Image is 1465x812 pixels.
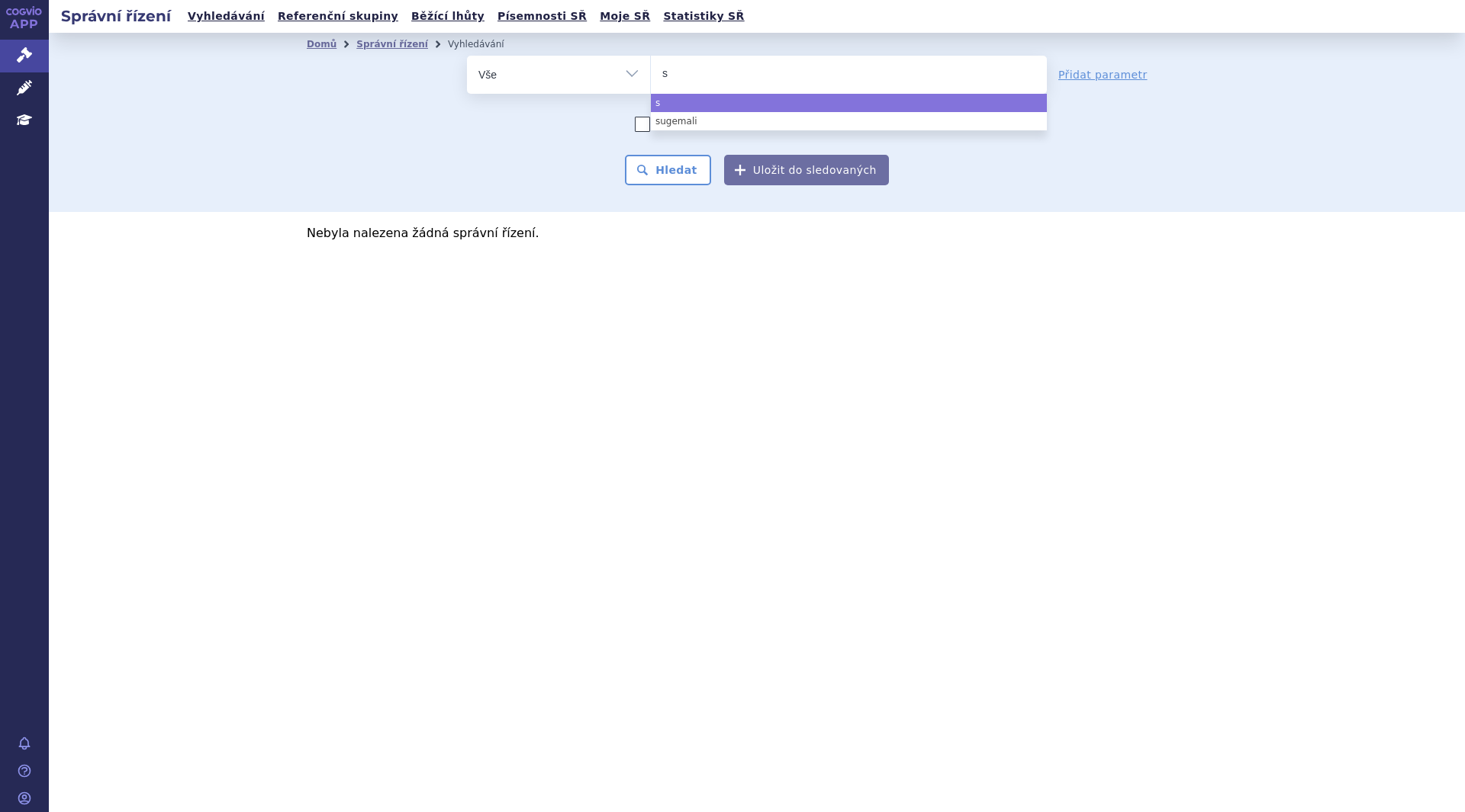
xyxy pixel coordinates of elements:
p: Nebyla nalezena žádná správní řízení. [307,227,1207,239]
a: Referenční skupiny [273,6,403,27]
a: Domů [307,39,336,50]
a: Správní řízení [356,39,428,50]
a: Moje SŘ [595,6,655,27]
a: Přidat parametr [1058,67,1148,82]
h2: Správní řízení [49,5,183,27]
a: Běžící lhůty [407,6,489,27]
button: Hledat [625,155,711,185]
label: Zahrnout [DEMOGRAPHIC_DATA] přípravky [635,117,879,132]
a: Vyhledávání [183,6,269,27]
button: Uložit do sledovaných [724,155,889,185]
li: s [651,94,1047,112]
li: sugemali [651,112,1047,130]
a: Statistiky SŘ [658,6,749,27]
a: Písemnosti SŘ [493,6,591,27]
li: Vyhledávání [448,33,524,56]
